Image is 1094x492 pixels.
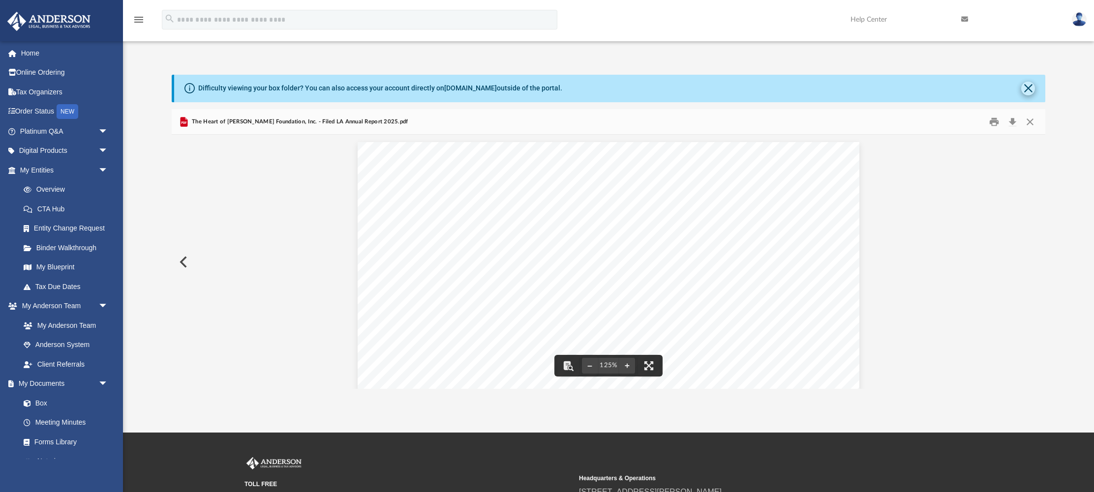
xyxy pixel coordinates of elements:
[7,82,123,102] a: Tax Organizers
[14,354,118,374] a: Client Referrals
[244,480,572,489] small: TOLL FREE
[98,141,118,161] span: arrow_drop_down
[57,104,78,119] div: NEW
[14,238,123,258] a: Binder Walkthrough
[14,316,113,335] a: My Anderson Team
[7,296,118,316] a: My Anderson Teamarrow_drop_down
[1021,114,1039,129] button: Close
[14,335,118,355] a: Anderson System
[14,432,113,452] a: Forms Library
[98,374,118,394] span: arrow_drop_down
[14,180,123,200] a: Overview
[579,474,907,483] small: Headquarters & Operations
[190,117,408,126] span: The Heart of [PERSON_NAME] Foundation, Inc. - Filed LA Annual Report 2025.pdf
[4,12,93,31] img: Anderson Advisors Platinum Portal
[14,219,123,238] a: Entity Change Request
[244,457,304,470] img: Anderson Advisors Platinum Portal
[172,109,1046,389] div: Preview
[619,355,635,376] button: Zoom in
[172,248,193,276] button: Previous File
[14,413,118,433] a: Meeting Minutes
[7,63,123,83] a: Online Ordering
[7,121,123,141] a: Platinum Q&Aarrow_drop_down
[14,277,123,296] a: Tax Due Dates
[172,135,1046,388] div: File preview
[172,135,1046,388] div: Document Viewer
[557,355,579,376] button: Toggle findbar
[98,121,118,142] span: arrow_drop_down
[444,84,497,92] a: [DOMAIN_NAME]
[1021,82,1035,95] button: Close
[133,14,145,26] i: menu
[1003,114,1021,129] button: Download
[133,19,145,26] a: menu
[7,160,123,180] a: My Entitiesarrow_drop_down
[14,393,113,413] a: Box
[14,258,118,277] a: My Blueprint
[7,102,123,122] a: Order StatusNEW
[98,296,118,317] span: arrow_drop_down
[164,13,175,24] i: search
[582,355,598,376] button: Zoom out
[14,452,118,471] a: Notarize
[98,160,118,180] span: arrow_drop_down
[7,374,118,394] a: My Documentsarrow_drop_down
[7,43,123,63] a: Home
[14,199,123,219] a: CTA Hub
[984,114,1004,129] button: Print
[638,355,660,376] button: Enter fullscreen
[598,362,619,369] div: Current zoom level
[1072,12,1087,27] img: User Pic
[198,83,562,93] div: Difficulty viewing your box folder? You can also access your account directly on outside of the p...
[7,141,123,161] a: Digital Productsarrow_drop_down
